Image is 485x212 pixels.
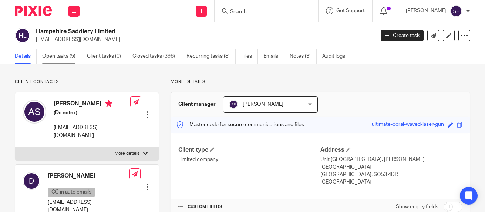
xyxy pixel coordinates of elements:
[54,109,130,117] h5: (Director)
[396,203,438,211] label: Show empty fields
[241,49,258,64] a: Files
[372,121,444,129] div: ultimate-coral-waved-laser-gun
[229,9,296,16] input: Search
[36,28,303,36] h2: Hampshire Saddlery Limited
[229,100,238,109] img: svg%3E
[450,5,462,17] img: svg%3E
[243,102,283,107] span: [PERSON_NAME]
[178,101,216,108] h3: Client manager
[54,124,130,139] p: [EMAIL_ADDRESS][DOMAIN_NAME]
[171,79,470,85] p: More details
[36,36,370,43] p: [EMAIL_ADDRESS][DOMAIN_NAME]
[320,146,462,154] h4: Address
[263,49,284,64] a: Emails
[320,156,462,171] p: Unit [GEOGRAPHIC_DATA], [PERSON_NAME][GEOGRAPHIC_DATA]
[48,172,129,180] h4: [PERSON_NAME]
[87,49,127,64] a: Client tasks (0)
[178,146,320,154] h4: Client type
[23,172,40,190] img: svg%3E
[42,49,81,64] a: Open tasks (5)
[178,204,320,210] h4: CUSTOM FIELDS
[54,100,130,109] h4: [PERSON_NAME]
[15,79,159,85] p: Client contacts
[15,6,52,16] img: Pixie
[23,100,46,124] img: svg%3E
[178,156,320,163] p: Limited company
[320,178,462,186] p: [GEOGRAPHIC_DATA]
[322,49,351,64] a: Audit logs
[15,49,37,64] a: Details
[48,188,95,197] p: CC in auto emails
[320,171,462,178] p: [GEOGRAPHIC_DATA], SO53 4DR
[290,49,317,64] a: Notes (3)
[132,49,181,64] a: Closed tasks (396)
[381,30,424,41] a: Create task
[406,7,447,14] p: [PERSON_NAME]
[186,49,236,64] a: Recurring tasks (8)
[336,8,365,13] span: Get Support
[105,100,112,107] i: Primary
[115,151,139,157] p: More details
[176,121,304,128] p: Master code for secure communications and files
[15,28,30,43] img: svg%3E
